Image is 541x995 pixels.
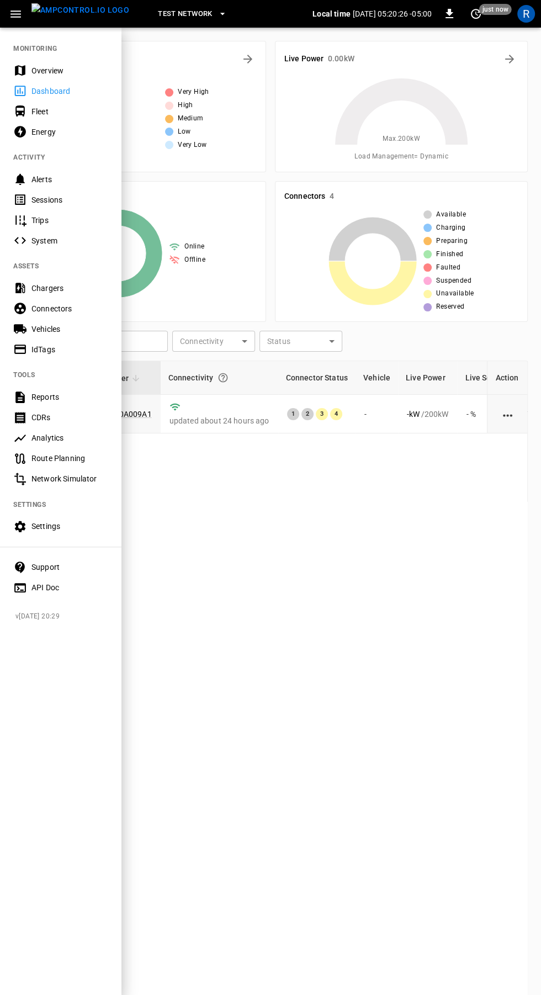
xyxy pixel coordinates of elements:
div: Trips [31,215,108,226]
div: Network Simulator [31,473,108,484]
div: Chargers [31,283,108,294]
div: Analytics [31,432,108,443]
div: Sessions [31,194,108,205]
div: Connectors [31,303,108,314]
span: Test Network [158,8,212,20]
p: [DATE] 05:20:26 -05:00 [353,8,432,19]
div: Fleet [31,106,108,117]
div: profile-icon [517,5,535,23]
div: API Doc [31,582,108,593]
div: Reports [31,391,108,403]
span: just now [479,4,512,15]
div: IdTags [31,344,108,355]
div: CDRs [31,412,108,423]
div: Support [31,562,108,573]
div: Route Planning [31,453,108,464]
img: ampcontrol.io logo [31,3,129,17]
div: Settings [31,521,108,532]
div: System [31,235,108,246]
span: v [DATE] 20:29 [15,611,113,622]
button: set refresh interval [467,5,485,23]
div: Dashboard [31,86,108,97]
div: Vehicles [31,324,108,335]
div: Overview [31,65,108,76]
div: Alerts [31,174,108,185]
p: Local time [312,8,351,19]
div: Energy [31,126,108,137]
